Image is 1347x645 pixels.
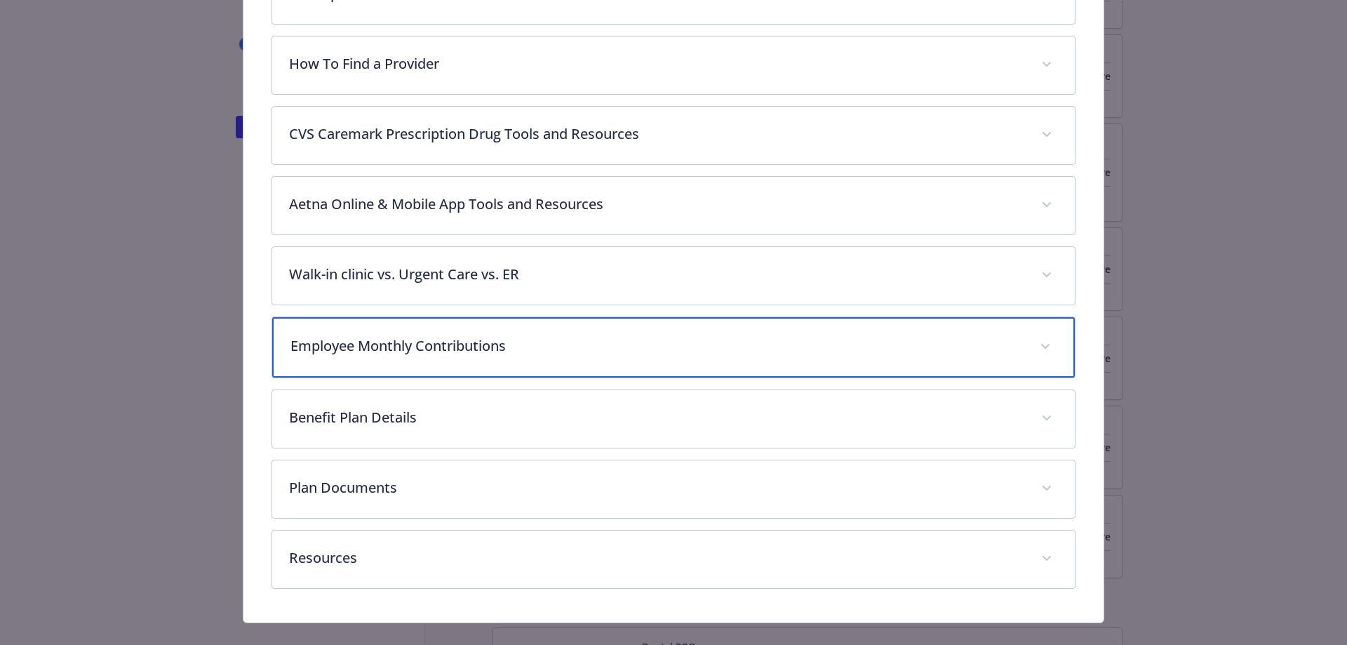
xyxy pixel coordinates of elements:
div: Employee Monthly Contributions [272,317,1075,378]
div: Benefit Plan Details [272,390,1075,448]
p: Benefit Plan Details [289,407,1025,428]
div: Resources [272,531,1075,588]
p: Plan Documents [289,477,1025,498]
div: CVS Caremark Prescription Drug Tools and Resources [272,107,1075,164]
div: Walk-in clinic vs. Urgent Care vs. ER [272,247,1075,305]
p: CVS Caremark Prescription Drug Tools and Resources [289,124,1025,145]
div: How To Find a Provider [272,36,1075,94]
p: Resources [289,547,1025,568]
div: Aetna Online & Mobile App Tools and Resources [272,177,1075,234]
p: How To Find a Provider [289,53,1025,74]
p: Aetna Online & Mobile App Tools and Resources [289,194,1025,215]
p: Walk-in clinic vs. Urgent Care vs. ER [289,264,1025,285]
div: Plan Documents [272,460,1075,518]
p: Employee Monthly Contributions [290,335,1024,357]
